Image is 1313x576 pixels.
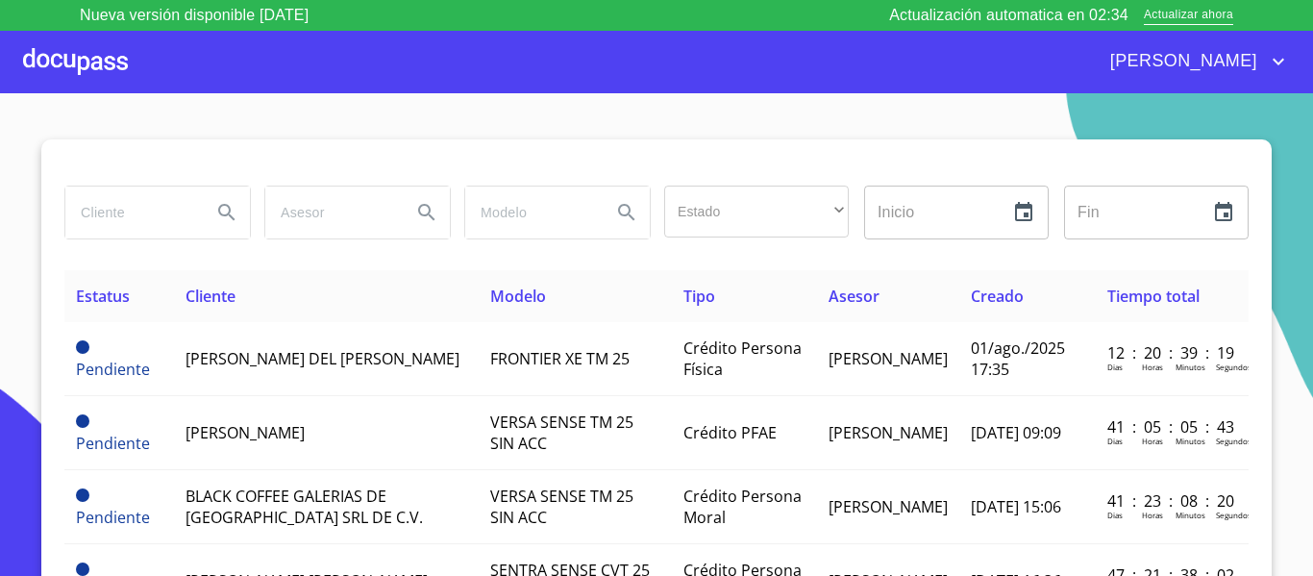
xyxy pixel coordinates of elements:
[76,286,130,307] span: Estatus
[1096,46,1290,77] button: account of current user
[76,414,89,428] span: Pendiente
[1107,362,1123,372] p: Dias
[80,4,309,27] p: Nueva versión disponible [DATE]
[76,359,150,380] span: Pendiente
[683,422,777,443] span: Crédito PFAE
[76,433,150,454] span: Pendiente
[490,486,633,528] span: VERSA SENSE TM 25 SIN ACC
[1176,510,1205,520] p: Minutos
[1142,362,1163,372] p: Horas
[76,507,150,528] span: Pendiente
[76,340,89,354] span: Pendiente
[265,187,396,238] input: search
[829,496,948,517] span: [PERSON_NAME]
[76,563,89,576] span: Pendiente
[829,348,948,369] span: [PERSON_NAME]
[683,486,802,528] span: Crédito Persona Moral
[1176,436,1205,446] p: Minutos
[65,187,196,238] input: search
[1144,6,1233,26] span: Actualizar ahora
[971,286,1024,307] span: Creado
[683,286,715,307] span: Tipo
[186,486,423,528] span: BLACK COFFEE GALERIAS DE [GEOGRAPHIC_DATA] SRL DE C.V.
[829,286,879,307] span: Asesor
[889,4,1128,27] p: Actualización automatica en 02:34
[1216,436,1251,446] p: Segundos
[1176,362,1205,372] p: Minutos
[1216,362,1251,372] p: Segundos
[490,412,633,454] span: VERSA SENSE TM 25 SIN ACC
[664,186,849,238] div: ​
[1107,510,1123,520] p: Dias
[1142,510,1163,520] p: Horas
[1107,436,1123,446] p: Dias
[490,286,546,307] span: Modelo
[971,422,1061,443] span: [DATE] 09:09
[404,189,450,236] button: Search
[1107,342,1237,363] p: 12 : 20 : 39 : 19
[186,422,305,443] span: [PERSON_NAME]
[490,348,630,369] span: FRONTIER XE TM 25
[186,286,235,307] span: Cliente
[1216,510,1251,520] p: Segundos
[465,187,596,238] input: search
[204,189,250,236] button: Search
[1107,416,1237,438] p: 41 : 05 : 05 : 43
[1096,46,1267,77] span: [PERSON_NAME]
[971,338,1065,380] span: 01/ago./2025 17:35
[683,338,802,380] span: Crédito Persona Física
[76,488,89,502] span: Pendiente
[186,348,459,369] span: [PERSON_NAME] DEL [PERSON_NAME]
[604,189,650,236] button: Search
[971,496,1061,517] span: [DATE] 15:06
[829,422,948,443] span: [PERSON_NAME]
[1107,490,1237,512] p: 41 : 23 : 08 : 20
[1107,286,1200,307] span: Tiempo total
[1142,436,1163,446] p: Horas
